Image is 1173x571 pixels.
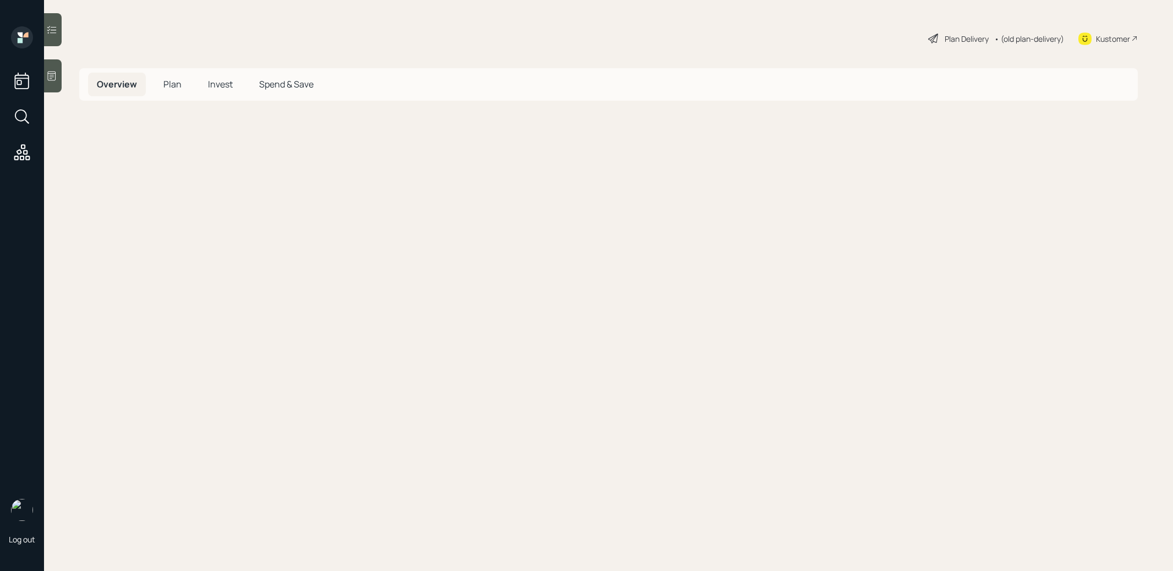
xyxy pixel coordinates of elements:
[9,534,35,545] div: Log out
[1096,33,1130,45] div: Kustomer
[994,33,1064,45] div: • (old plan-delivery)
[208,78,233,90] span: Invest
[259,78,314,90] span: Spend & Save
[163,78,182,90] span: Plan
[945,33,989,45] div: Plan Delivery
[97,78,137,90] span: Overview
[11,499,33,521] img: treva-nostdahl-headshot.png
